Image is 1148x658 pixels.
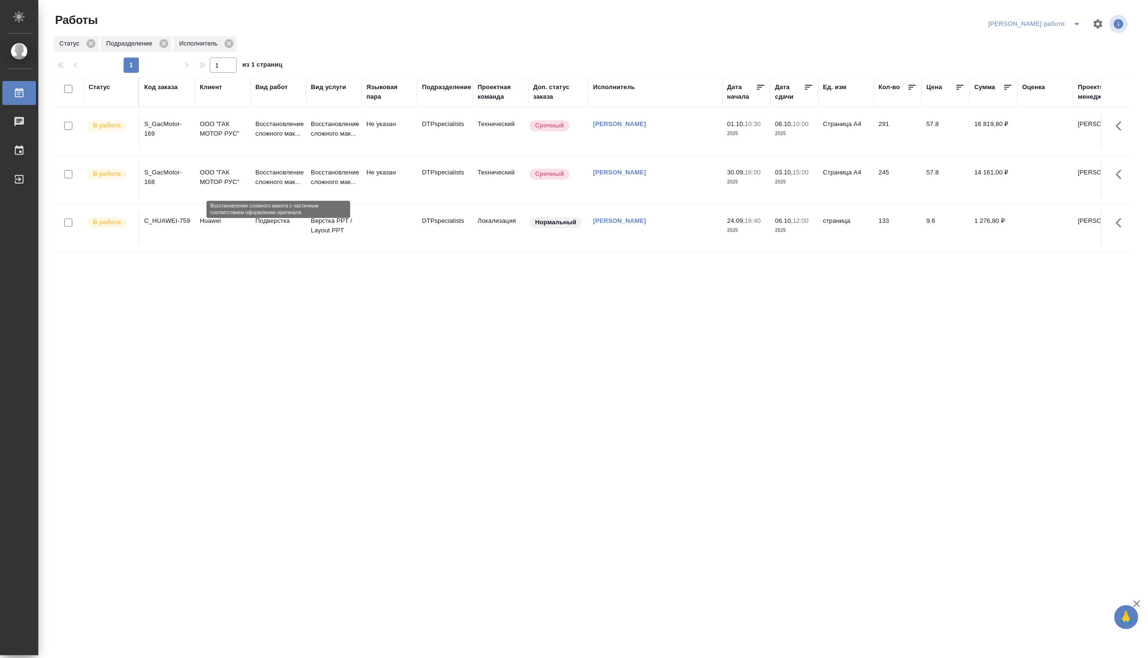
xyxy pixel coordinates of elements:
div: Подразделение [101,36,172,52]
p: 2025 [775,226,814,235]
span: Настроить таблицу [1087,12,1110,35]
p: Нормальный [535,218,576,227]
p: Статус [59,39,83,48]
div: Дата начала [727,82,756,102]
td: 16 819,80 ₽ [970,115,1018,148]
div: Проектная команда [478,82,524,102]
td: 14 161,00 ₽ [970,163,1018,196]
td: [PERSON_NAME] [1073,163,1129,196]
p: 01.10, [727,120,745,127]
p: ООО "ГАК МОТОР РУС" [200,168,246,187]
td: 245 [874,163,922,196]
p: Верстка PPT / Layout PPT [311,216,357,235]
td: DTPspecialists [417,163,473,196]
div: Подразделение [422,82,471,92]
div: S_GacMotor-169 [144,119,190,139]
div: Код заказа [144,82,178,92]
p: 16:00 [745,169,761,176]
div: Исполнитель выполняет работу [86,168,134,181]
p: Восстановление сложного мак... [311,168,357,187]
div: Дата сдачи [775,82,804,102]
p: Подверстка [255,216,301,226]
span: Посмотреть информацию [1110,15,1130,33]
p: 12:00 [793,217,809,224]
p: 10:30 [745,120,761,127]
div: Проектные менеджеры [1078,82,1124,102]
div: C_HUAWEI-759 [144,216,190,226]
button: Здесь прячутся важные кнопки [1110,211,1133,234]
p: Срочный [535,169,564,179]
div: Ед. изм [823,82,847,92]
p: В работе [93,218,121,227]
p: Восстановление сложного мак... [255,119,301,139]
button: Здесь прячутся важные кнопки [1110,115,1133,138]
td: Страница А4 [818,163,874,196]
div: Оценка [1022,82,1045,92]
p: 15:00 [793,169,809,176]
p: ООО "ГАК МОТОР РУС" [200,119,246,139]
p: Подразделение [106,39,156,48]
td: Не указан [362,115,417,148]
div: Исполнитель выполняет работу [86,216,134,229]
p: Huawei [200,216,246,226]
td: Технический [473,115,528,148]
div: split button [986,16,1087,32]
p: 03.10, [775,169,793,176]
td: 57.8 [922,163,970,196]
td: Не указан [362,163,417,196]
div: Цена [927,82,942,92]
div: Вид услуги [311,82,346,92]
span: из 1 страниц [242,59,283,73]
a: [PERSON_NAME] [593,169,646,176]
span: Работы [53,12,98,28]
div: Исполнитель [593,82,635,92]
td: 133 [874,211,922,245]
td: DTPspecialists [417,211,473,245]
p: 06.10, [775,217,793,224]
td: Технический [473,163,528,196]
p: 2025 [727,129,766,139]
p: 16:40 [745,217,761,224]
td: DTPspecialists [417,115,473,148]
div: Статус [54,36,99,52]
p: Восстановление сложного мак... [311,119,357,139]
p: Восстановление сложного мак... [255,168,301,187]
div: Клиент [200,82,222,92]
p: Исполнитель [179,39,221,48]
p: В работе [93,121,121,130]
p: В работе [93,169,121,179]
td: Страница А4 [818,115,874,148]
p: 2025 [727,226,766,235]
td: [PERSON_NAME] [1073,115,1129,148]
td: [PERSON_NAME] [1073,211,1129,245]
button: 🙏 [1114,605,1138,629]
p: 2025 [775,129,814,139]
div: Вид работ [255,82,288,92]
td: 291 [874,115,922,148]
div: Исполнитель выполняет работу [86,119,134,132]
span: 🙏 [1118,607,1135,627]
p: 2025 [775,177,814,187]
div: Доп. статус заказа [533,82,584,102]
td: 57.8 [922,115,970,148]
div: Исполнитель [173,36,237,52]
button: Здесь прячутся важные кнопки [1110,163,1133,186]
p: 24.09, [727,217,745,224]
td: 1 276,80 ₽ [970,211,1018,245]
p: Срочный [535,121,564,130]
p: 2025 [727,177,766,187]
td: Локализация [473,211,528,245]
div: S_GacMotor-168 [144,168,190,187]
a: [PERSON_NAME] [593,217,646,224]
p: 06.10, [775,120,793,127]
p: 30.09, [727,169,745,176]
div: Статус [89,82,110,92]
div: Кол-во [879,82,900,92]
td: 9.6 [922,211,970,245]
td: страница [818,211,874,245]
a: [PERSON_NAME] [593,120,646,127]
div: Языковая пара [367,82,413,102]
p: 10:00 [793,120,809,127]
div: Сумма [975,82,995,92]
